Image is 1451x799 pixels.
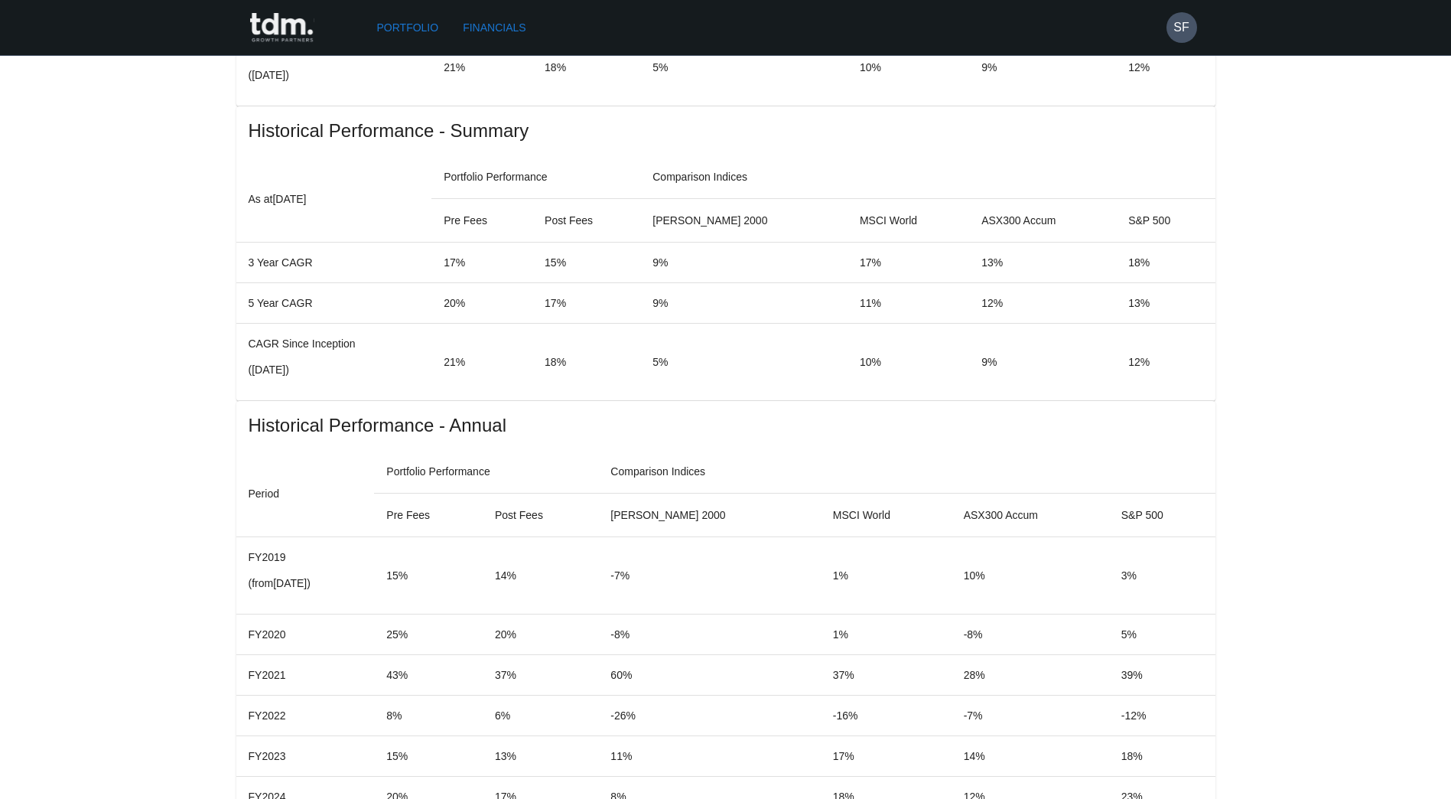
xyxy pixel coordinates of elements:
[969,29,1116,106] td: 9%
[1166,12,1197,43] button: SF
[969,199,1116,243] th: ASX300 Accum
[821,696,952,736] td: -16%
[431,324,532,401] td: 21%
[236,736,375,777] td: FY2023
[532,29,640,106] td: 18%
[640,324,848,401] td: 5%
[371,14,445,42] a: Portfolio
[952,494,1109,537] th: ASX300 Accum
[821,494,952,537] th: MSCI World
[598,450,1215,494] th: Comparison Indices
[374,736,483,777] td: 15%
[969,324,1116,401] td: 9%
[236,324,432,401] td: CAGR Since Inception
[374,450,598,494] th: Portfolio Performance
[1109,655,1215,696] td: 39%
[374,655,483,696] td: 43%
[848,283,969,324] td: 11%
[483,494,598,537] th: Post Fees
[457,14,532,42] a: Financials
[249,119,1203,143] span: Historical Performance - Summary
[821,736,952,777] td: 17%
[431,199,532,243] th: Pre Fees
[1173,18,1189,37] h6: SF
[640,155,1215,199] th: Comparison Indices
[236,615,375,655] td: FY2020
[1109,615,1215,655] td: 5%
[598,494,820,537] th: [PERSON_NAME] 2000
[640,199,848,243] th: [PERSON_NAME] 2000
[640,243,848,283] td: 9%
[1116,324,1215,401] td: 12%
[952,736,1109,777] td: 14%
[1109,696,1215,736] td: -12%
[483,696,598,736] td: 6%
[1109,537,1215,615] td: 3%
[236,537,375,615] td: FY2019
[952,615,1109,655] td: -8%
[952,537,1109,615] td: 10%
[1109,736,1215,777] td: 18%
[1116,29,1215,106] td: 12%
[1109,494,1215,537] th: S&P 500
[236,696,375,736] td: FY2022
[431,155,640,199] th: Portfolio Performance
[1116,243,1215,283] td: 18%
[848,29,969,106] td: 10%
[1116,199,1215,243] th: S&P 500
[598,696,820,736] td: -26%
[249,576,363,591] p: (from [DATE] )
[952,655,1109,696] td: 28%
[236,29,432,106] td: CAGR Since Inception
[598,655,820,696] td: 60%
[848,324,969,401] td: 10%
[1116,283,1215,324] td: 13%
[431,29,532,106] td: 21%
[483,615,598,655] td: 20%
[483,655,598,696] td: 37%
[952,696,1109,736] td: -7%
[249,190,420,208] p: As at [DATE]
[821,655,952,696] td: 37%
[532,324,640,401] td: 18%
[969,243,1116,283] td: 13%
[249,362,420,377] p: ( [DATE] )
[640,283,848,324] td: 9%
[969,283,1116,324] td: 12%
[821,615,952,655] td: 1%
[848,199,969,243] th: MSCI World
[431,243,532,283] td: 17%
[236,655,375,696] td: FY2021
[821,537,952,615] td: 1%
[598,736,820,777] td: 11%
[374,537,483,615] td: 15%
[374,494,483,537] th: Pre Fees
[640,29,848,106] td: 5%
[483,537,598,615] td: 14%
[249,413,1203,438] span: Historical Performance - Annual
[532,199,640,243] th: Post Fees
[374,615,483,655] td: 25%
[236,283,432,324] td: 5 Year CAGR
[236,243,432,283] td: 3 Year CAGR
[483,736,598,777] td: 13%
[249,67,420,83] p: ( [DATE] )
[431,283,532,324] td: 20%
[236,450,375,537] th: Period
[598,537,820,615] td: -7%
[598,615,820,655] td: -8%
[532,283,640,324] td: 17%
[532,243,640,283] td: 15%
[848,243,969,283] td: 17%
[374,696,483,736] td: 8%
